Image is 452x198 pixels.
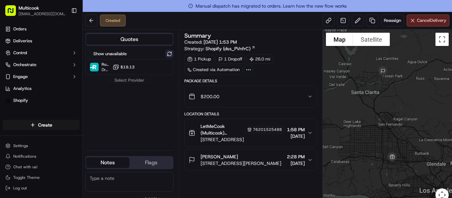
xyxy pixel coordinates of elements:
h3: Summary [184,33,211,39]
span: [STREET_ADDRESS] [201,136,284,143]
span: 2:28 PM [287,153,305,160]
span: Manual dispatch has migrated to orders. Learn how the new flow works [188,3,347,9]
div: 1 Dropoff [215,55,245,64]
button: Multicook[EMAIL_ADDRESS][DOMAIN_NAME] [3,3,68,19]
button: Engage [3,71,80,82]
button: CancelDelivery [407,15,449,26]
button: See all [103,85,120,93]
div: 1 Pickup [184,55,214,64]
button: Toggle Theme [3,173,80,182]
span: Shopify [13,98,28,103]
span: [STREET_ADDRESS][PERSON_NAME] [201,160,281,167]
span: Roadie (P2P) [102,62,110,67]
span: Dropoff ETA - [102,67,110,72]
span: Control [13,50,27,56]
button: Show satellite imagery [353,33,390,46]
span: • [72,120,74,126]
span: $200.00 [201,93,219,100]
span: Log out [13,185,27,191]
button: Toggle fullscreen view [435,33,449,46]
span: Notifications [13,154,36,159]
span: [DATE] [75,120,89,126]
span: [DATE] [287,133,305,139]
div: Location Details [184,111,317,117]
button: Chat with us! [3,162,80,172]
span: [PERSON_NAME] [201,153,238,160]
button: [PERSON_NAME][STREET_ADDRESS][PERSON_NAME]2:28 PM[DATE] [185,149,317,171]
button: Quotes [86,34,173,45]
button: Settings [3,141,80,150]
div: Strategy: [184,45,255,52]
div: Package Details [184,78,317,84]
button: Control [3,48,80,58]
div: We're available if you need us! [30,70,91,75]
span: 76201525488 [253,127,282,132]
input: Got a question? Start typing here... [17,43,119,50]
span: • [72,102,74,108]
span: Shopify (dss_PVnfrC) [205,45,250,52]
span: Engage [13,74,28,80]
label: Show unavailable [93,51,127,57]
button: Reassign [381,15,404,26]
a: Created via Automation [184,65,243,74]
span: Settings [13,143,28,148]
span: Orchestrate [13,62,36,68]
button: Notifications [3,152,80,161]
div: Favorites [3,111,80,122]
button: LetMeCook (Multicook) [PERSON_NAME]76201525488[STREET_ADDRESS]1:58 PM[DATE] [185,119,317,147]
span: Pylon [66,149,80,154]
button: Notes [86,157,129,168]
button: Log out [3,183,80,193]
span: Orders [13,26,26,32]
div: Start new chat [30,63,109,70]
img: 1736555255976-a54dd68f-1ca7-489b-9aae-adbdc363a1c4 [13,103,19,108]
a: Deliveries [3,36,80,46]
button: Create [3,120,80,130]
button: [EMAIL_ADDRESS][DOMAIN_NAME] [19,11,66,17]
span: Reassign [384,18,401,23]
img: Shopify logo [5,98,11,103]
button: Orchestrate [3,59,80,70]
button: $19.13 [113,64,135,70]
a: Orders [3,24,80,34]
span: Create [38,122,52,128]
span: Deliveries [13,38,32,44]
button: Start new chat [113,65,120,73]
span: Wisdom [PERSON_NAME] [21,102,70,108]
span: 1:58 PM [287,126,305,133]
a: 💻API Documentation [53,145,109,157]
span: Created: [184,39,237,45]
p: Welcome 👋 [7,26,120,37]
img: Wisdom Oko [7,114,17,127]
button: $200.00 [185,86,317,107]
span: [DATE] [287,160,305,167]
span: [DATE] [75,102,89,108]
span: Chat with us! [13,164,37,170]
span: Toggle Theme [13,175,40,180]
span: Analytics [13,86,31,92]
a: 📗Knowledge Base [4,145,53,157]
button: Flags [129,157,173,168]
span: [DATE] 1:53 PM [203,39,237,45]
img: 1736555255976-a54dd68f-1ca7-489b-9aae-adbdc363a1c4 [13,121,19,126]
div: 26.0 mi [247,55,273,64]
span: Cancel Delivery [417,18,446,23]
div: Past conversations [7,86,44,91]
span: $19.13 [120,64,135,70]
button: Multicook [19,5,39,11]
a: Shopify (dss_PVnfrC) [205,45,255,52]
img: 1736555255976-a54dd68f-1ca7-489b-9aae-adbdc363a1c4 [7,63,19,75]
button: Show street map [326,33,353,46]
span: LetMeCook (Multicook) [PERSON_NAME] [201,123,244,136]
img: Roadie (P2P) [90,63,99,71]
img: Wisdom Oko [7,96,17,109]
a: Shopify [3,95,80,106]
span: Wisdom [PERSON_NAME] [21,120,70,126]
a: Powered byPylon [47,149,80,154]
img: Nash [7,7,20,20]
img: 8571987876998_91fb9ceb93ad5c398215_72.jpg [14,63,26,75]
a: Analytics [3,83,80,94]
